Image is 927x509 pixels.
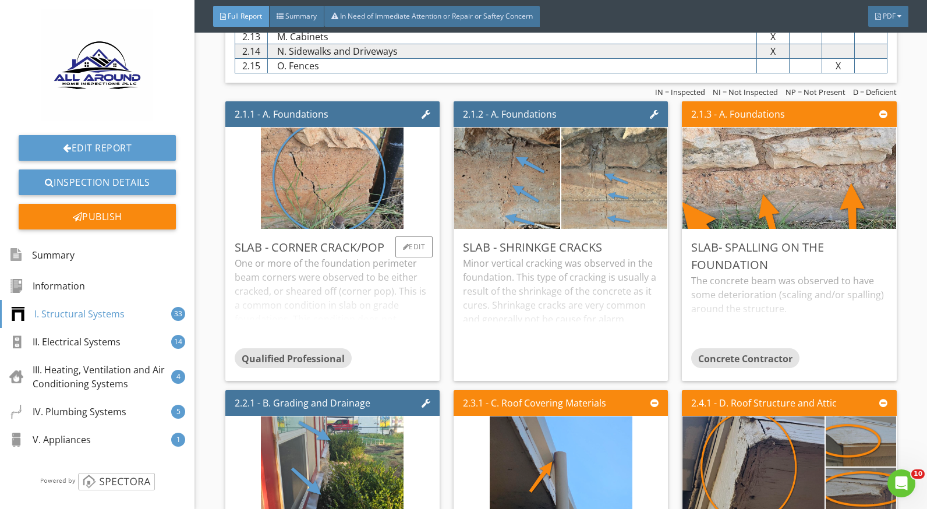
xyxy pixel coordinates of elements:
div: 4 [171,370,185,384]
span: IN = Inspected [655,87,705,97]
div: 33 [171,307,185,321]
div: Slab - Shrinkge Cracks [463,239,659,256]
div: I. Structural Systems [11,307,125,321]
span: Concrete Contractor [698,352,792,365]
span: Full Report [228,11,262,21]
div: X [822,44,855,58]
div: 2.13 [235,30,268,44]
div: 5 [171,405,185,419]
a: Edit Report [19,135,176,161]
img: photo.jpg [261,52,404,305]
div: II. Electrical Systems [9,335,121,349]
div: Slab - Corner Crack/Pop [235,239,430,256]
div: 2.14 [235,44,268,58]
div: X [855,44,887,58]
div: 2.1.1 - A. Foundations [235,107,328,121]
div: Summary [9,245,75,265]
div: V. Appliances [9,433,91,447]
div: X [790,30,822,44]
div: M. Cabinets [268,30,756,44]
div: X [790,59,822,73]
img: photo.jpg [436,52,579,305]
div: 2.3.1 - C. Roof Covering Materials [463,396,606,410]
div: X [855,59,887,73]
div: Edit [395,236,433,257]
div: Publish [19,204,176,229]
img: ALL_AROUND_JPEG.jpg [41,9,153,121]
span: NP = Not Present [786,87,845,97]
div: 1 [171,433,185,447]
div: O. Fences [268,59,756,73]
iframe: Intercom live chat [887,469,915,497]
div: III. Heating, Ventilation and Air Conditioning Systems [9,363,171,391]
img: powered_by_spectora_2.png [38,472,157,490]
span: Summary [285,11,317,21]
div: 2.15 [235,59,268,73]
div: X [822,59,855,73]
div: X [757,30,790,44]
a: Inspection Details [19,169,176,195]
span: PDF [883,11,896,21]
span: D = Deficient [853,87,897,97]
span: Qualified Professional [242,352,345,365]
span: In Need of Immediate Attention or Repair or Saftey Concern [340,11,533,21]
img: photo.jpg [543,52,686,305]
div: 2.4.1 - D. Roof Structure and Attic [691,396,837,410]
div: 14 [171,335,185,349]
div: 2.1.3 - A. Foundations [691,107,785,121]
div: 2.2.1 - B. Grading and Drainage [235,396,370,410]
div: X [822,30,855,44]
div: X [757,59,790,73]
div: Information [9,279,85,293]
div: 2.1.2 - A. Foundations [463,107,557,121]
span: 10 [911,469,925,479]
div: N. Sidewalks and Driveways [268,44,756,58]
span: NI = Not Inspected [713,87,778,97]
div: X [790,44,822,58]
div: X [757,44,790,58]
div: IV. Plumbing Systems [9,405,126,419]
div: Slab- Spalling On The Foundation [691,239,887,274]
div: X [855,30,887,44]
